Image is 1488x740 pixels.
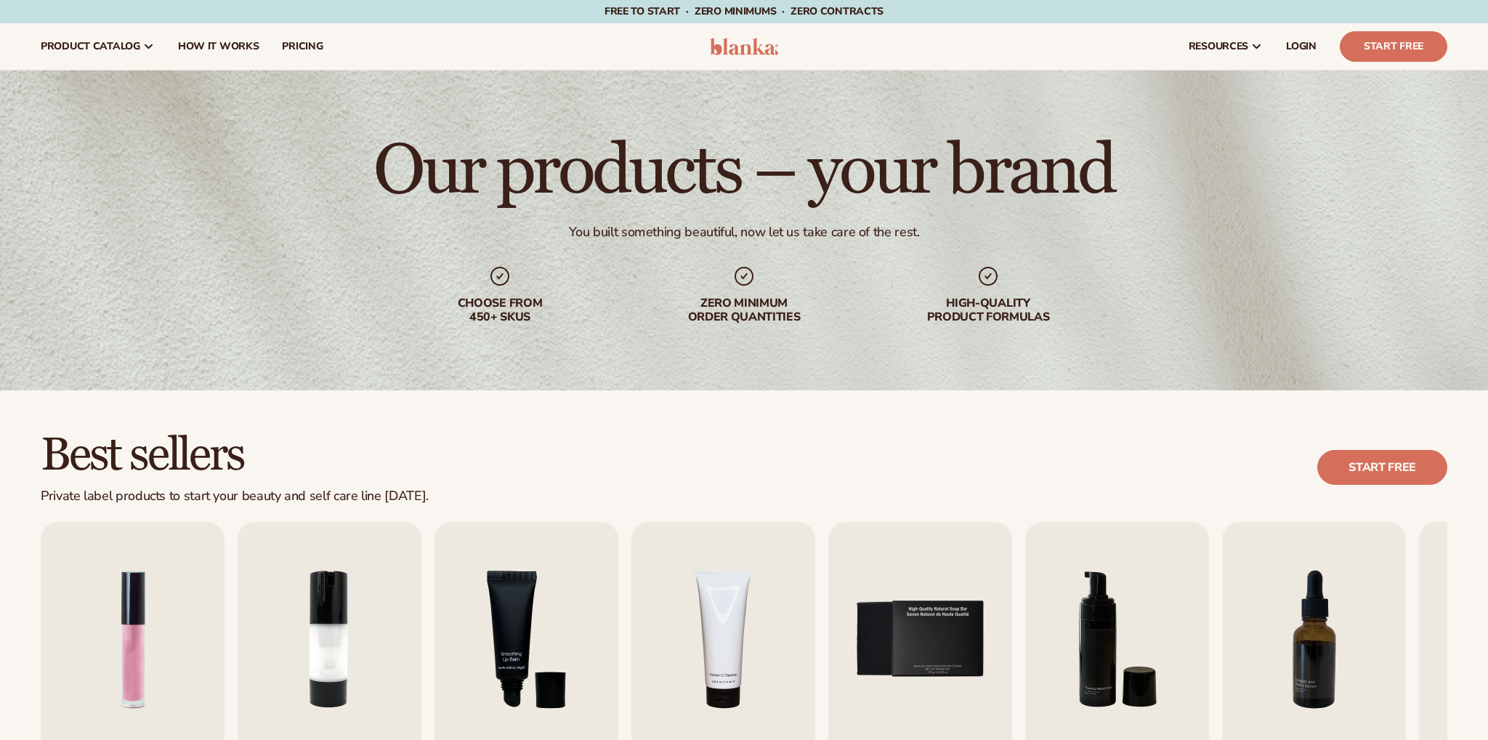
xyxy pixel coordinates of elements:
a: Start free [1317,450,1447,485]
a: LOGIN [1274,23,1328,70]
a: product catalog [29,23,166,70]
span: LOGIN [1286,41,1317,52]
span: Free to start · ZERO minimums · ZERO contracts [604,4,883,18]
div: Zero minimum order quantities [651,297,837,324]
span: product catalog [41,41,140,52]
div: High-quality product formulas [895,297,1081,324]
span: resources [1189,41,1248,52]
div: You built something beautiful, now let us take care of the rest. [569,224,920,241]
h2: Best sellers [41,431,429,480]
a: How It Works [166,23,271,70]
a: pricing [270,23,334,70]
div: Choose from 450+ Skus [407,297,593,324]
img: logo [710,38,779,55]
span: pricing [282,41,323,52]
div: Private label products to start your beauty and self care line [DATE]. [41,488,429,504]
a: resources [1177,23,1274,70]
a: Start Free [1340,31,1447,62]
span: How It Works [178,41,259,52]
h1: Our products – your brand [373,137,1114,206]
